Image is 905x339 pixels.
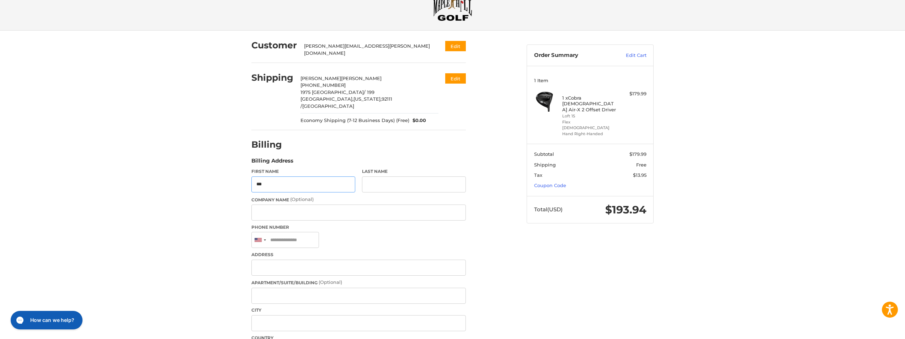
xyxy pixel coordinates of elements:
[534,182,566,188] a: Coupon Code
[534,52,611,59] h3: Order Summary
[251,279,466,286] label: Apartment/Suite/Building
[251,139,293,150] h2: Billing
[409,117,426,124] span: $0.00
[300,96,392,109] span: 92111 /
[534,206,563,213] span: Total (USD)
[629,151,646,157] span: $179.99
[302,103,354,109] span: [GEOGRAPHIC_DATA]
[605,203,646,216] span: $193.94
[304,43,432,57] div: [PERSON_NAME][EMAIL_ADDRESS][PERSON_NAME][DOMAIN_NAME]
[300,75,341,81] span: [PERSON_NAME]
[445,41,466,51] button: Edit
[562,119,617,131] li: Flex [DEMOGRAPHIC_DATA]
[251,157,293,168] legend: Billing Address
[534,78,646,83] h3: 1 Item
[300,89,364,95] span: 1975 [GEOGRAPHIC_DATA]
[633,172,646,178] span: $13.95
[846,320,905,339] iframe: Google Customer Reviews
[636,162,646,168] span: Free
[251,307,466,313] label: City
[534,151,554,157] span: Subtotal
[362,168,466,175] label: Last Name
[251,196,466,203] label: Company Name
[251,168,355,175] label: First Name
[562,113,617,119] li: Loft 15
[534,162,556,168] span: Shipping
[319,279,342,285] small: (Optional)
[534,172,542,178] span: Tax
[300,96,353,102] span: [GEOGRAPHIC_DATA],
[445,73,466,84] button: Edit
[611,52,646,59] a: Edit Cart
[341,75,382,81] span: [PERSON_NAME]
[562,131,617,137] li: Hand Right-Handed
[618,90,646,97] div: $179.99
[300,117,409,124] span: Economy Shipping (7-12 Business Days) (Free)
[7,308,85,332] iframe: Gorgias live chat messenger
[251,251,466,258] label: Address
[251,72,293,83] h2: Shipping
[252,232,268,248] div: United States: +1
[251,40,297,51] h2: Customer
[300,82,346,88] span: [PHONE_NUMBER]
[562,95,617,112] h4: 1 x Cobra [DEMOGRAPHIC_DATA] Air-X 2 Offset Driver
[290,196,314,202] small: (Optional)
[353,96,382,102] span: [US_STATE],
[364,89,374,95] span: / 199
[251,224,466,231] label: Phone Number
